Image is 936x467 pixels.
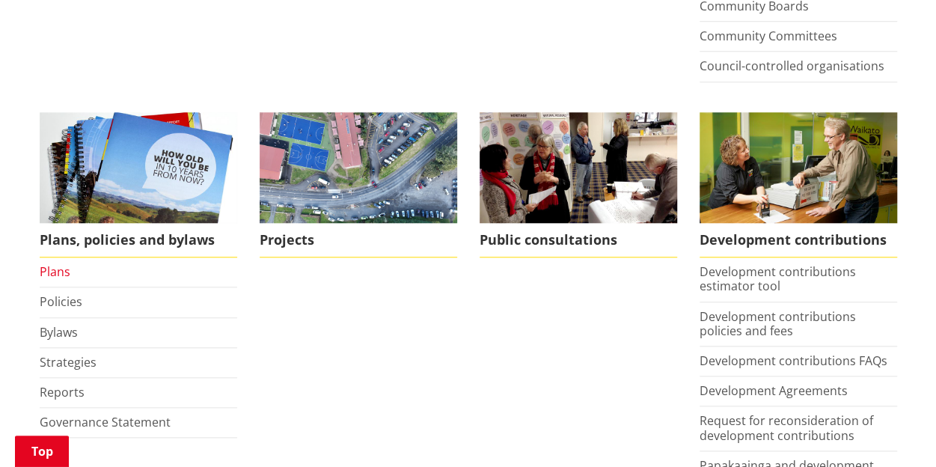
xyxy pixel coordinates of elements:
[700,382,848,399] a: Development Agreements
[40,324,78,341] a: Bylaws
[260,112,457,258] a: Projects
[700,308,856,339] a: Development contributions policies and fees
[700,412,873,443] a: Request for reconsideration of development contributions
[480,223,677,257] span: Public consultations
[700,223,897,257] span: Development contributions
[260,223,457,257] span: Projects
[700,112,897,258] a: FInd out more about fees and fines here Development contributions
[700,352,887,369] a: Development contributions FAQs
[480,112,677,224] img: public-consultations
[40,263,70,280] a: Plans
[480,112,677,258] a: public-consultations Public consultations
[700,263,856,294] a: Development contributions estimator tool
[40,354,97,370] a: Strategies
[867,404,921,458] iframe: Messenger Launcher
[40,414,171,430] a: Governance Statement
[700,58,884,74] a: Council-controlled organisations
[40,384,85,400] a: Reports
[700,28,837,44] a: Community Committees
[40,112,237,258] a: We produce a number of plans, policies and bylaws including the Long Term Plan Plans, policies an...
[40,112,237,224] img: Long Term Plan
[700,112,897,224] img: Fees
[40,223,237,257] span: Plans, policies and bylaws
[15,436,69,467] a: Top
[260,112,457,224] img: DJI_0336
[40,293,82,310] a: Policies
